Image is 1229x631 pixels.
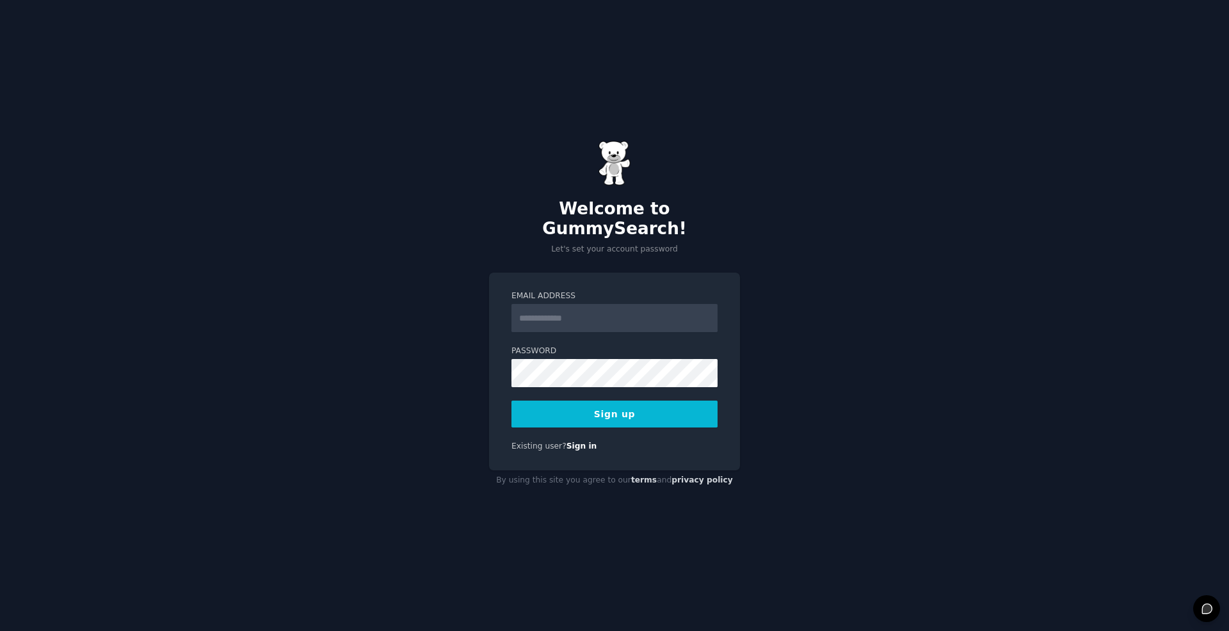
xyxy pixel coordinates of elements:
h2: Welcome to GummySearch! [489,199,740,239]
label: Email Address [511,291,718,302]
a: terms [631,475,657,484]
a: Sign in [566,442,597,451]
button: Sign up [511,401,718,427]
div: By using this site you agree to our and [489,470,740,491]
label: Password [511,346,718,357]
span: Existing user? [511,442,566,451]
a: privacy policy [671,475,733,484]
img: Gummy Bear [598,141,631,186]
p: Let's set your account password [489,244,740,255]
